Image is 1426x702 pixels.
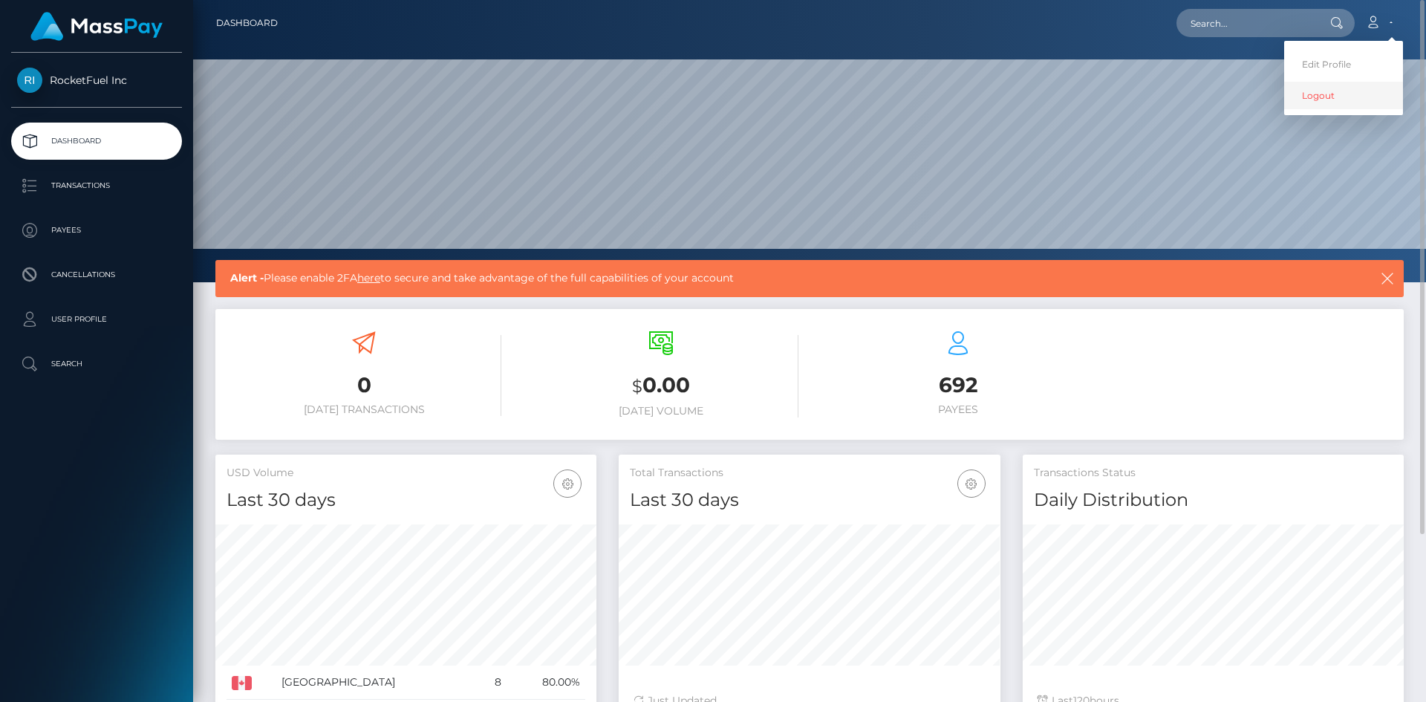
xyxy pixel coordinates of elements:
[821,403,1095,416] h6: Payees
[1176,9,1316,37] input: Search...
[357,271,380,285] a: here
[17,264,176,286] p: Cancellations
[632,376,642,397] small: $
[227,487,585,513] h4: Last 30 days
[227,403,501,416] h6: [DATE] Transactions
[630,466,989,481] h5: Total Transactions
[507,666,585,700] td: 80.00%
[227,371,501,400] h3: 0
[227,466,585,481] h5: USD Volume
[479,666,507,700] td: 8
[17,219,176,241] p: Payees
[17,308,176,331] p: User Profile
[17,353,176,375] p: Search
[230,270,1261,286] span: Please enable 2FA to secure and take advantage of the full capabilities of your account
[216,7,278,39] a: Dashboard
[11,256,182,293] a: Cancellations
[1284,51,1403,78] a: Edit Profile
[232,676,252,689] img: CA.png
[11,123,182,160] a: Dashboard
[11,212,182,249] a: Payees
[17,130,176,152] p: Dashboard
[17,175,176,197] p: Transactions
[30,12,163,41] img: MassPay Logo
[230,271,264,285] b: Alert -
[1034,487,1393,513] h4: Daily Distribution
[821,371,1095,400] h3: 692
[630,487,989,513] h4: Last 30 days
[524,405,798,417] h6: [DATE] Volume
[524,371,798,401] h3: 0.00
[11,301,182,338] a: User Profile
[276,666,479,700] td: [GEOGRAPHIC_DATA]
[1034,466,1393,481] h5: Transactions Status
[11,345,182,383] a: Search
[11,167,182,204] a: Transactions
[17,68,42,93] img: RocketFuel Inc
[11,74,182,87] span: RocketFuel Inc
[1284,82,1403,109] a: Logout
